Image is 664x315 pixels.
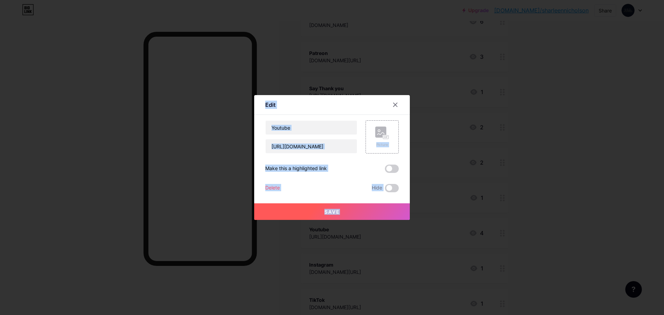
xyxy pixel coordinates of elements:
[265,184,280,192] div: Delete
[265,165,327,173] div: Make this a highlighted link
[266,139,357,153] input: URL
[324,209,340,215] span: Save
[372,184,382,192] span: Hide
[266,121,357,135] input: Title
[375,142,389,147] div: Picture
[265,101,276,109] div: Edit
[254,203,410,220] button: Save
